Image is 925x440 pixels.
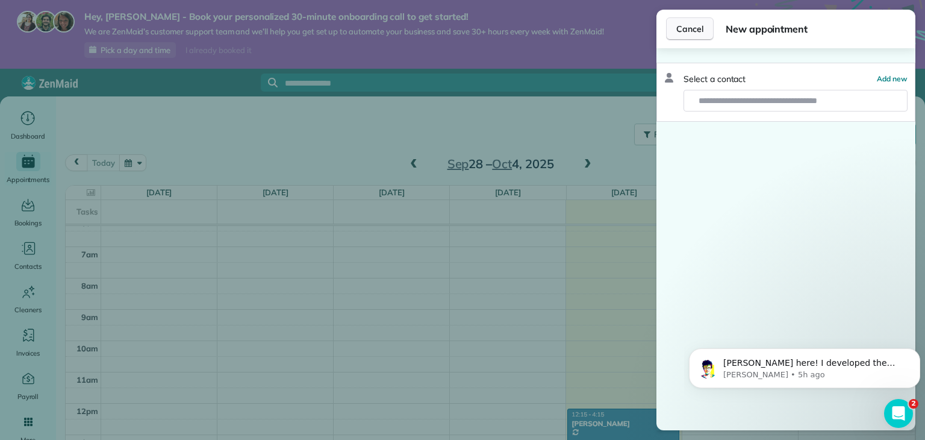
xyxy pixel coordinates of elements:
span: [PERSON_NAME] here! I developed the software you're currently trialing (though I have help now!) ... [39,35,220,140]
button: Add new [877,73,908,85]
iframe: Intercom live chat [884,399,913,428]
p: Message from Alexandre, sent 5h ago [39,46,221,57]
iframe: Intercom notifications message [684,323,925,407]
span: Add new [877,74,908,83]
span: 2 [909,399,918,409]
span: Cancel [676,23,703,35]
span: Select a contact [684,73,746,85]
button: Cancel [666,17,714,40]
span: New appointment [726,22,906,36]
